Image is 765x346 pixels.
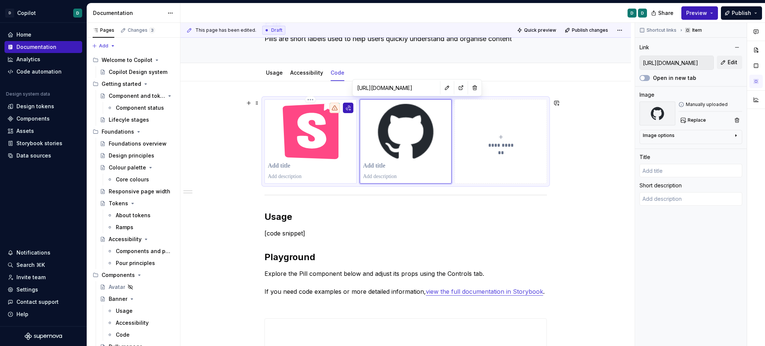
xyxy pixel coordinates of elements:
div: Assets [16,127,34,135]
div: Short description [639,182,682,189]
span: This page has been edited. [195,27,256,33]
div: Design tokens [16,103,54,110]
div: About tokens [116,212,151,219]
div: Component status [116,104,164,112]
a: Colour palette [97,162,177,174]
div: Component and token lifecycle [109,92,165,100]
span: Publish [732,9,751,17]
a: Storybook stories [4,137,82,149]
div: Copilot [17,9,36,17]
div: Usage [263,65,286,80]
div: Tokens [109,200,128,207]
span: Draft [271,27,282,33]
div: Components [90,269,177,281]
img: dfa34d08-0836-4615-8a4c-8c4405002270.svg [268,103,353,159]
span: Shortcut links [647,27,676,33]
a: Core colours [104,174,177,186]
div: Image options [643,133,675,138]
svg: Supernova Logo [25,333,62,340]
button: Help [4,308,82,320]
label: Open in new tab [653,74,696,82]
div: Lifecyle stages [109,116,149,124]
a: Settings [4,284,82,296]
div: Usage [116,307,133,315]
div: Link [639,44,649,51]
div: Components and patterns [116,247,173,255]
a: Code automation [4,66,82,78]
span: Add [99,43,108,49]
div: Foundations overview [109,140,167,147]
div: Avatar [109,283,125,291]
a: Documentation [4,41,82,53]
button: Share [647,6,678,20]
div: Core colours [116,176,149,183]
div: Notifications [16,249,50,256]
div: Manually uploaded [678,102,742,107]
a: Assets [4,125,82,137]
div: Accessibility [116,319,149,327]
a: Analytics [4,53,82,65]
a: Data sources [4,150,82,162]
a: Usage [266,69,283,76]
a: Pour principles [104,257,177,269]
div: Search ⌘K [16,261,45,269]
a: Foundations overview [97,138,177,150]
button: Edit [717,56,742,69]
div: Image [639,91,654,99]
div: Changes [128,27,155,33]
a: Home [4,29,82,41]
div: Design system data [6,91,50,97]
div: Title [639,153,650,161]
div: Components [102,271,135,279]
a: Invite team [4,271,82,283]
button: Image options [643,133,739,141]
div: Accessibility [109,236,142,243]
div: Welcome to Copilot [102,56,152,64]
h2: Usage [264,211,547,223]
button: Quick preview [515,25,560,35]
span: Preview [686,9,707,17]
span: Replace [688,117,706,123]
a: Components and patterns [104,245,177,257]
a: Responsive page width [97,186,177,197]
button: Publish changes [563,25,611,35]
a: Banner [97,293,177,305]
p: [code snippet] [264,229,547,238]
a: Design tokens [4,100,82,112]
div: Code automation [16,68,62,75]
textarea: Pills are short labels used to help users quickly understand and organise content [263,33,545,45]
div: Copilot Design system [109,68,167,76]
button: Notifications [4,247,82,259]
div: D [76,10,79,16]
div: D [5,9,14,18]
a: Design principles [97,150,177,162]
div: Components [16,115,50,122]
span: 3 [149,27,155,33]
div: Foundations [102,128,134,135]
a: Accessibility [290,69,323,76]
a: Accessibility [97,233,177,245]
div: Documentation [16,43,56,51]
div: D [641,10,644,16]
strong: Playground [264,252,315,262]
a: Component status [104,102,177,114]
a: Usage [104,305,177,317]
a: About tokens [104,209,177,221]
a: Avatar [97,281,177,293]
a: Component and token lifecycle [97,90,177,102]
div: Storybook stories [16,140,62,147]
span: Quick preview [524,27,556,33]
a: Accessibility [104,317,177,329]
img: 30b17343-bc5d-4d3d-9151-1fd097762293.png [639,102,675,125]
span: Share [658,9,673,17]
span: Publish changes [572,27,608,33]
img: 30b17343-bc5d-4d3d-9151-1fd097762293.png [363,103,449,159]
div: Data sources [16,152,51,159]
div: Getting started [90,78,177,90]
div: Contact support [16,298,59,306]
div: Foundations [90,126,177,138]
p: Explore the Pill component below and adjust its props using the Controls tab. If you need code ex... [264,269,547,296]
div: Getting started [102,80,141,88]
button: Shortcut links [637,25,680,35]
